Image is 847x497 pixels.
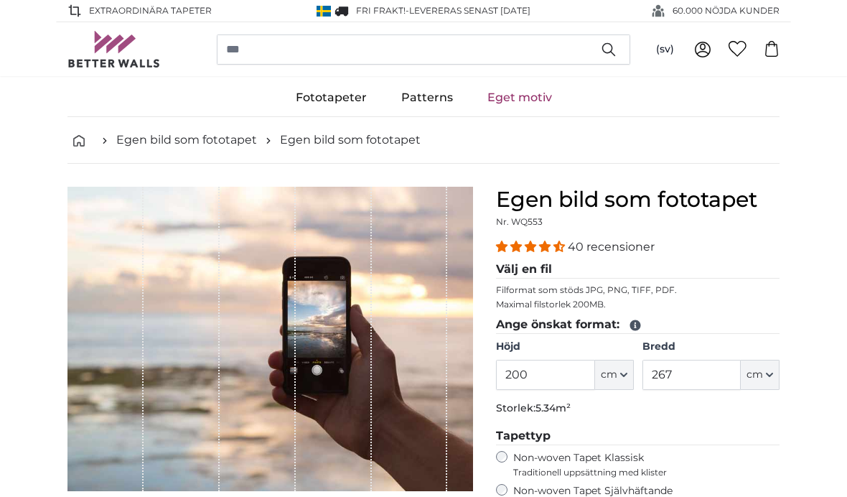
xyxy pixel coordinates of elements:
[67,31,161,68] img: Betterwalls
[513,467,780,478] span: Traditionell uppsättning med klister
[317,6,331,17] img: Sverige
[496,401,780,416] p: Storlek:
[279,79,384,116] a: Fototapeter
[642,340,780,354] label: Bredd
[496,187,780,213] h1: Egen bild som fototapet
[535,401,571,414] span: 5.34m²
[595,360,634,390] button: cm
[568,240,655,254] span: 40 recensioner
[116,131,257,149] a: Egen bild som fototapet
[741,360,780,390] button: cm
[406,5,530,16] span: -
[601,368,617,382] span: cm
[409,5,530,16] span: Levereras senast [DATE]
[747,368,763,382] span: cm
[496,316,780,334] legend: Ange önskat format:
[470,79,569,116] a: Eget motiv
[496,340,633,354] label: Höjd
[496,299,780,310] p: Maximal filstorlek 200MB.
[67,117,780,164] nav: breadcrumbs
[89,4,212,17] span: EXTRAORDINÄRA Tapeter
[496,284,780,296] p: Filformat som stöds JPG, PNG, TIFF, PDF.
[513,451,780,478] label: Non-woven Tapet Klassisk
[673,4,780,17] span: 60.000 NÖJDA KUNDER
[356,5,406,16] span: FRI frakt!
[496,240,568,254] span: 4.38 stars
[496,261,780,279] legend: Välj en fil
[645,37,685,62] button: (sv)
[496,216,543,227] span: Nr. WQ553
[496,427,780,445] legend: Tapettyp
[280,131,421,149] a: Egen bild som fototapet
[384,79,470,116] a: Patterns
